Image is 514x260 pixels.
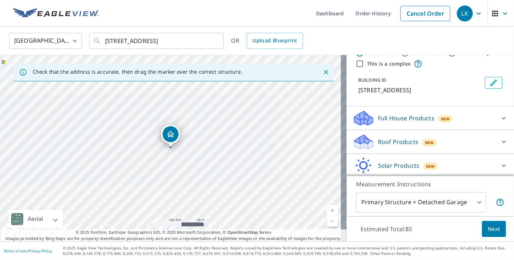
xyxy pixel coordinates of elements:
[358,77,386,83] p: BUILDING ID
[378,161,419,170] p: Solar Products
[496,198,505,207] span: Your report will include the primary structure and a detached garage if one exists.
[482,221,506,237] button: Next
[425,140,434,145] span: New
[356,192,486,213] div: Primary Structure + Detached Garage
[252,36,297,45] span: Upload Blueprint
[259,229,271,235] a: Terms
[426,163,435,169] span: New
[105,31,209,51] input: Search by address or latitude-longitude
[327,205,338,216] a: Current Level 17, Zoom In
[33,69,242,75] p: Check that the address is accurate, then drag the marker over the correct structure.
[28,248,52,253] a: Privacy Policy
[356,180,505,189] p: Measurement Instructions
[488,225,500,234] span: Next
[161,125,180,147] div: Dropped pin, building 1, Residential property, 7724 80th Ave NE Marysville, WA 98270
[9,31,82,51] div: [GEOGRAPHIC_DATA]
[485,77,502,89] button: Edit building 1
[355,221,418,237] p: Estimated Total: $0
[358,86,482,94] p: [STREET_ADDRESS]
[63,245,510,256] p: © 2025 Eagle View Technologies, Inc. and Pictometry International Corp. All Rights Reserved. Repo...
[352,133,508,151] div: Roof ProductsNew
[457,5,473,22] div: LK
[352,109,508,127] div: Full House ProductsNew
[231,33,303,49] div: OR
[76,229,271,236] span: © 2025 TomTom, Earthstar Geographics SIO, © 2025 Microsoft Corporation, ©
[227,229,258,235] a: OpenStreetMap
[327,216,338,227] a: Current Level 17, Zoom Out
[378,114,434,123] p: Full House Products
[378,137,418,146] p: Roof Products
[4,249,52,253] p: |
[247,33,303,49] a: Upload Blueprint
[367,60,411,67] label: This is a complex
[321,67,331,77] button: Close
[25,210,45,228] div: Aerial
[4,248,26,253] a: Terms of Use
[441,116,450,122] span: New
[401,6,450,21] a: Cancel Order
[352,157,508,174] div: Solar ProductsNew
[13,8,99,19] img: EV Logo
[9,210,63,228] div: Aerial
